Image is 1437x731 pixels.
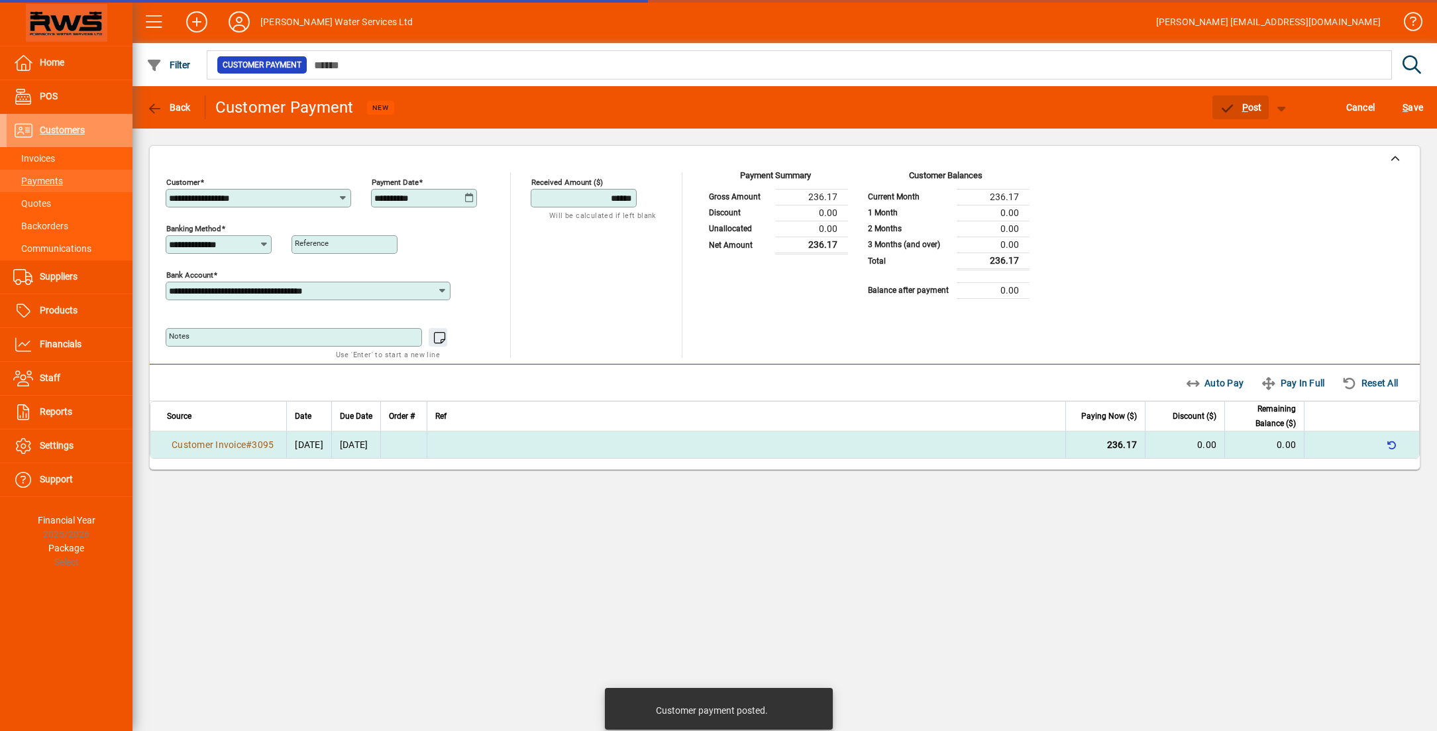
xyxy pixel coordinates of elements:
[775,221,848,237] td: 0.00
[775,205,848,221] td: 0.00
[7,237,133,260] a: Communications
[861,169,1030,189] div: Customer Balances
[435,409,447,423] span: Ref
[48,543,84,553] span: Package
[40,125,85,135] span: Customers
[1173,409,1216,423] span: Discount ($)
[172,439,246,450] span: Customer Invoice
[861,282,957,298] td: Balance after payment
[372,103,389,112] span: NEW
[246,439,252,450] span: #
[1261,372,1324,394] span: Pay In Full
[40,372,60,383] span: Staff
[13,176,63,186] span: Payments
[40,57,64,68] span: Home
[295,409,311,423] span: Date
[1255,371,1330,395] button: Pay In Full
[1342,372,1398,394] span: Reset All
[166,270,213,280] mat-label: Bank Account
[169,331,189,341] mat-label: Notes
[40,271,78,282] span: Suppliers
[957,205,1030,221] td: 0.00
[7,429,133,463] a: Settings
[166,224,221,233] mat-label: Banking method
[13,198,51,209] span: Quotes
[40,440,74,451] span: Settings
[957,253,1030,269] td: 236.17
[40,339,81,349] span: Financials
[1403,102,1408,113] span: S
[861,221,957,237] td: 2 Months
[861,253,957,269] td: Total
[7,328,133,361] a: Financials
[336,347,440,362] mat-hint: Use 'Enter' to start a new line
[218,10,260,34] button: Profile
[340,409,372,423] span: Due Date
[957,221,1030,237] td: 0.00
[1336,371,1403,395] button: Reset All
[40,474,73,484] span: Support
[1233,402,1296,431] span: Remaining Balance ($)
[1197,439,1216,450] span: 0.00
[656,704,768,717] div: Customer payment posted.
[7,170,133,192] a: Payments
[143,53,194,77] button: Filter
[167,409,191,423] span: Source
[7,396,133,429] a: Reports
[7,362,133,395] a: Staff
[861,172,1030,299] app-page-summary-card: Customer Balances
[252,439,274,450] span: 3095
[7,215,133,237] a: Backorders
[295,239,329,248] mat-label: Reference
[7,46,133,80] a: Home
[1212,95,1269,119] button: Post
[861,205,957,221] td: 1 Month
[1343,95,1379,119] button: Cancel
[7,147,133,170] a: Invoices
[146,60,191,70] span: Filter
[223,58,301,72] span: Customer Payment
[7,192,133,215] a: Quotes
[13,221,68,231] span: Backorders
[1242,102,1248,113] span: P
[1399,95,1426,119] button: Save
[1277,439,1296,450] span: 0.00
[331,431,380,458] td: [DATE]
[389,409,415,423] span: Order #
[702,221,775,237] td: Unallocated
[372,178,419,187] mat-label: Payment Date
[861,189,957,205] td: Current Month
[702,205,775,221] td: Discount
[176,10,218,34] button: Add
[295,439,323,450] span: [DATE]
[775,189,848,205] td: 236.17
[702,169,848,189] div: Payment Summary
[1156,11,1381,32] div: [PERSON_NAME] [EMAIL_ADDRESS][DOMAIN_NAME]
[1107,439,1138,450] span: 236.17
[143,95,194,119] button: Back
[702,189,775,205] td: Gross Amount
[7,294,133,327] a: Products
[531,178,603,187] mat-label: Received Amount ($)
[1346,97,1375,118] span: Cancel
[7,463,133,496] a: Support
[1081,409,1137,423] span: Paying Now ($)
[1403,97,1423,118] span: ave
[957,237,1030,253] td: 0.00
[133,95,205,119] app-page-header-button: Back
[957,282,1030,298] td: 0.00
[7,260,133,294] a: Suppliers
[260,11,413,32] div: [PERSON_NAME] Water Services Ltd
[38,515,95,526] span: Financial Year
[1219,102,1262,113] span: ost
[702,172,848,254] app-page-summary-card: Payment Summary
[167,437,278,452] a: Customer Invoice#3095
[861,237,957,253] td: 3 Months (and over)
[13,153,55,164] span: Invoices
[7,80,133,113] a: POS
[146,102,191,113] span: Back
[957,189,1030,205] td: 236.17
[1394,3,1420,46] a: Knowledge Base
[40,91,58,101] span: POS
[702,237,775,253] td: Net Amount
